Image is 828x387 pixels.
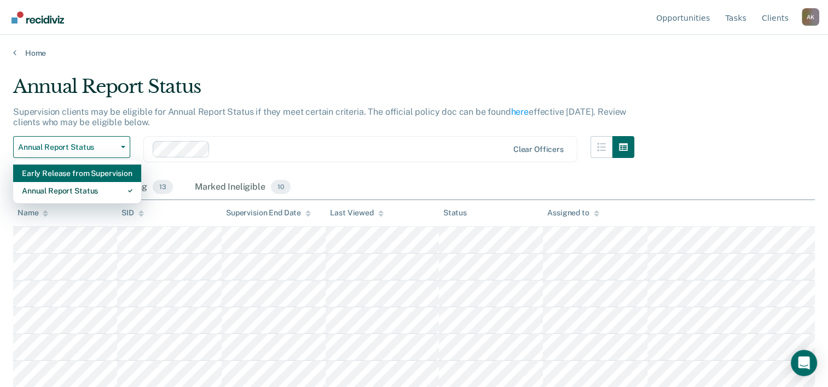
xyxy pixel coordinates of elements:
span: Annual Report Status [18,143,117,152]
img: Recidiviz [11,11,64,24]
div: Pending13 [112,175,175,200]
p: Supervision clients may be eligible for Annual Report Status if they meet certain criteria. The o... [13,107,626,127]
a: Home [13,48,815,58]
div: SID [121,208,144,218]
div: Marked Ineligible10 [193,175,292,200]
div: Annual Report Status [13,75,634,107]
div: A K [802,8,819,26]
div: Last Viewed [330,208,383,218]
div: Early Release from Supervision [22,165,132,182]
button: Profile dropdown button [802,8,819,26]
div: Supervision End Date [226,208,311,218]
span: 10 [271,180,291,194]
div: Dropdown Menu [13,160,141,204]
div: Assigned to [547,208,599,218]
div: Name [18,208,48,218]
div: Clear officers [513,145,564,154]
div: Status [443,208,467,218]
div: Annual Report Status [22,182,132,200]
a: here [511,107,529,117]
div: Open Intercom Messenger [791,350,817,376]
button: Annual Report Status [13,136,130,158]
span: 13 [153,180,173,194]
